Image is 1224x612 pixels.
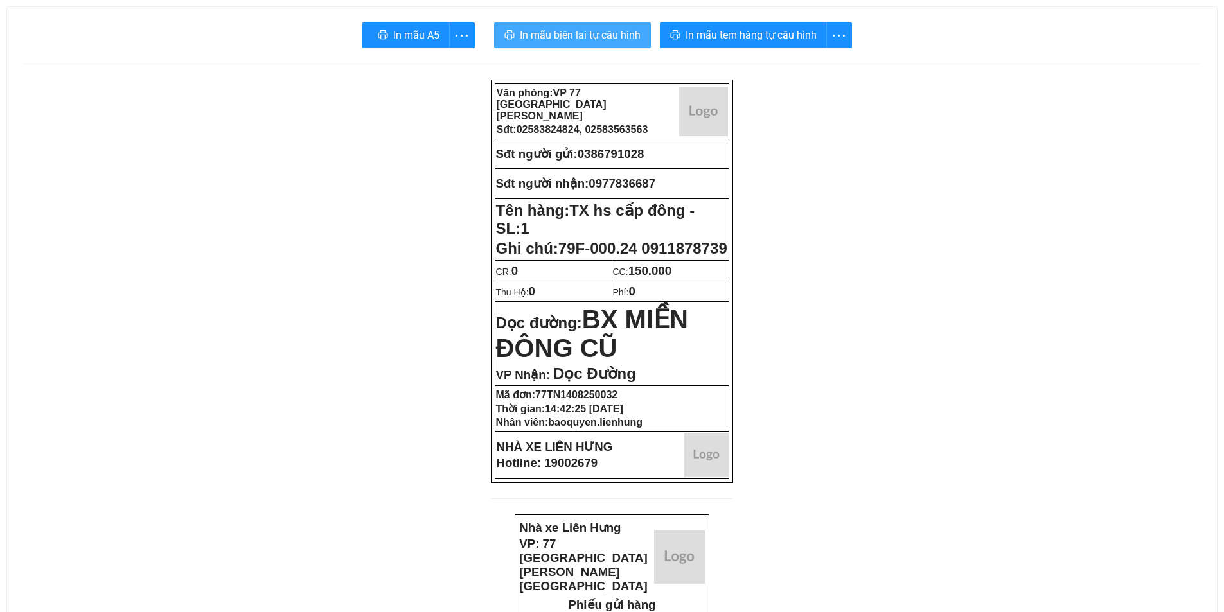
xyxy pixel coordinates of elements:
[558,240,727,257] span: 79F-000.24 0911878739
[511,264,518,277] span: 0
[449,22,475,48] button: more
[628,264,671,277] span: 150.000
[660,22,827,48] button: printerIn mẫu tem hàng tự cấu hình
[496,305,688,362] span: BX MIỀN ĐÔNG CŨ
[496,177,589,190] strong: Sđt người nhận:
[497,87,607,121] span: VP 77 [GEOGRAPHIC_DATA][PERSON_NAME]
[378,30,388,42] span: printer
[569,598,656,611] strong: Phiếu gửi hàng
[504,30,515,42] span: printer
[496,389,618,400] strong: Mã đơn:
[520,220,529,237] span: 1
[535,389,617,400] span: 77TN1408250032
[494,22,651,48] button: printerIn mẫu biên lai tự cấu hình
[548,417,643,428] span: baoquyen.lienhung
[496,314,688,360] strong: Dọc đường:
[670,30,680,42] span: printer
[496,202,695,237] strong: Tên hàng:
[450,28,474,44] span: more
[496,267,519,277] span: CR:
[496,417,643,428] strong: Nhân viên:
[519,537,647,593] strong: VP: 77 [GEOGRAPHIC_DATA][PERSON_NAME][GEOGRAPHIC_DATA]
[628,284,635,298] span: 0
[613,287,635,297] span: Phí:
[654,530,705,584] img: logo
[497,456,598,469] strong: Hotline: 19002679
[686,27,817,43] span: In mẫu tem hàng tự cấu hình
[589,177,655,190] span: 0977836687
[553,365,636,382] span: Dọc Đường
[496,368,550,381] span: VP Nhận:
[827,28,851,44] span: more
[613,267,672,277] span: CC:
[545,403,623,414] span: 14:42:25 [DATE]
[497,440,613,453] strong: NHÀ XE LIÊN HƯNG
[578,147,644,161] span: 0386791028
[520,27,641,43] span: In mẫu biên lai tự cấu hình
[519,521,621,534] strong: Nhà xe Liên Hưng
[497,87,607,121] strong: Văn phòng:
[362,22,450,48] button: printerIn mẫu A5
[826,22,852,48] button: more
[529,284,535,298] span: 0
[517,124,648,135] span: 02583824824, 02583563563
[684,433,729,477] img: logo
[679,87,728,136] img: logo
[496,403,623,414] strong: Thời gian:
[496,202,695,237] span: TX hs cấp đông - SL:
[496,147,578,161] strong: Sđt người gửi:
[393,27,439,43] span: In mẫu A5
[496,287,535,297] span: Thu Hộ:
[496,240,727,257] span: Ghi chú:
[497,124,648,135] strong: Sđt:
